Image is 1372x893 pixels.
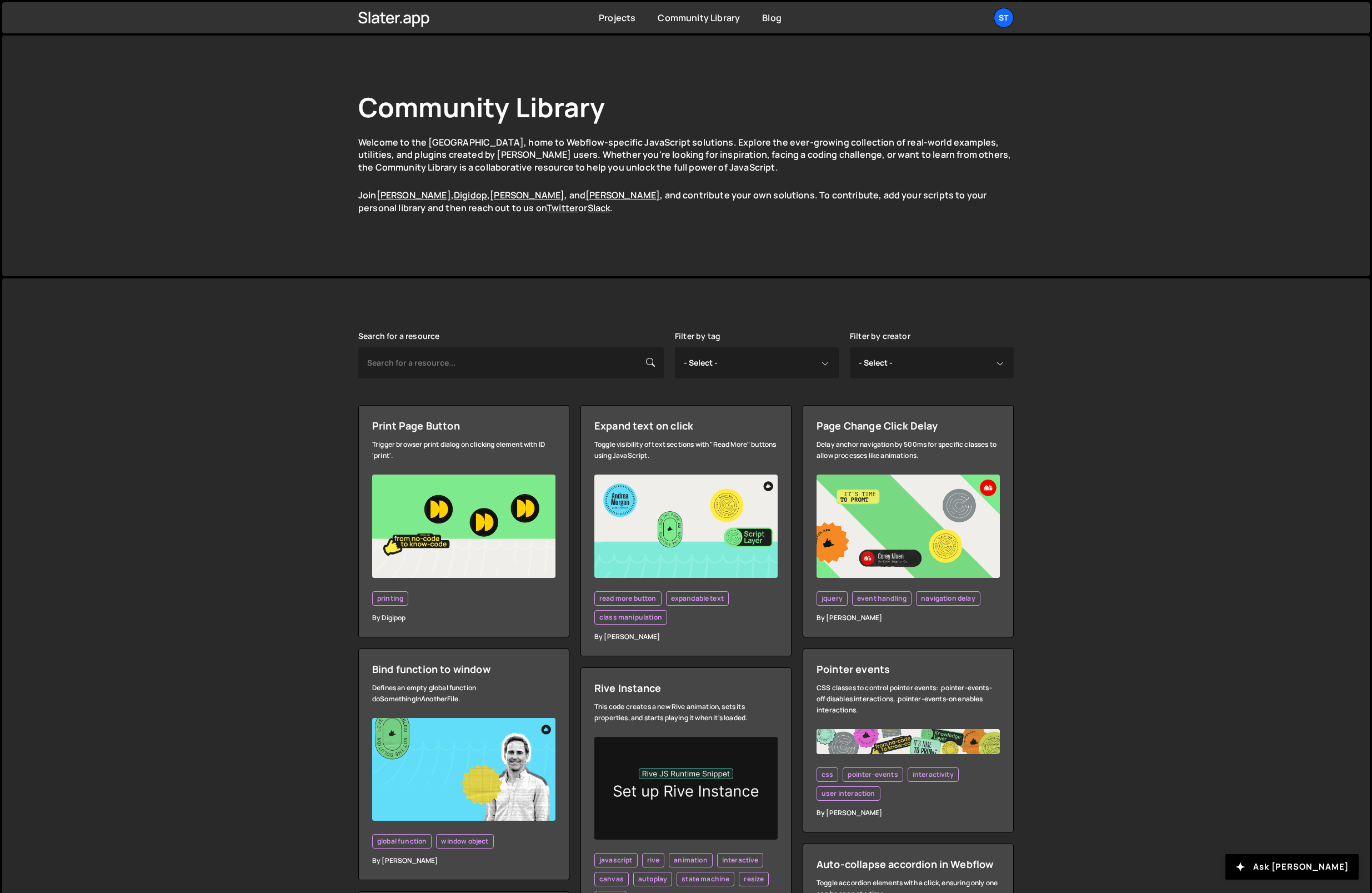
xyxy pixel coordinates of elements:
[358,405,569,637] a: Print Page Button Trigger browser print dialog on clicking element with ID 'print'. printing By D...
[682,875,729,884] span: state machine
[817,439,1000,461] div: Delay anchor navigation by 500ms for specific classes to allow processes like animations.
[454,189,487,201] a: Digidop
[585,189,660,201] a: [PERSON_NAME]
[594,681,778,695] div: Rive Instance
[817,419,1000,432] div: Page Change Click Delay
[372,419,555,432] div: Print Page Button
[822,789,875,798] span: user interaction
[594,439,778,461] div: Toggle visibility of text sections with "Read More" buttons using JavaScript.
[803,648,1014,832] a: Pointer events CSS classes to control pointer events: .pointer-events-off disables interactions, ...
[358,89,1014,125] h1: Community Library
[1225,854,1359,880] button: Ask [PERSON_NAME]
[588,202,610,214] a: Slack
[594,701,778,724] div: This code creates a new Rive animation, sets its properties, and starts playing it when it's loaded.
[658,12,740,24] a: Community Library
[817,682,1000,716] div: CSS classes to control pointer events: .pointer-events-off disables interactions, .pointer-events...
[441,837,488,846] span: window object
[822,770,833,779] span: css
[850,332,910,341] label: Filter by creator
[671,594,724,603] span: expandable text
[358,189,1014,214] p: Join , , , and , and contribute your own solutions. To contribute, add your scripts to your perso...
[848,770,898,779] span: pointer-events
[817,807,1000,819] div: By [PERSON_NAME]
[994,8,1014,28] a: St
[372,662,555,676] div: Bind function to window
[817,729,1000,754] img: Frame%20482.jpg
[490,189,564,201] a: [PERSON_NAME]
[372,612,555,623] div: By Digipop
[817,475,1000,578] img: YT%20-%20Thumb%20(6).png
[580,405,792,656] a: Expand text on click Toggle visibility of text sections with "Read More" buttons using JavaScript...
[599,594,657,603] span: read more button
[722,856,759,865] span: interactive
[358,347,664,378] input: Search for a resource...
[674,856,707,865] span: animation
[803,405,1014,637] a: Page Change Click Delay Delay anchor navigation by 500ms for specific classes to allow processes ...
[822,594,843,603] span: jquery
[647,856,660,865] span: rive
[638,875,667,884] span: autoplay
[599,856,633,865] span: javascript
[377,837,427,846] span: global function
[599,613,662,622] span: class manipulation
[377,189,451,201] a: [PERSON_NAME]
[675,332,720,341] label: Filter by tag
[372,718,555,821] img: YT%20-%20Thumb%20(2).png
[817,857,1000,871] div: Auto-collapse accordion in Webflow
[594,737,778,840] img: setupRive.png
[372,475,555,578] img: YT%20-%20Thumb%20(12).png
[817,612,1000,623] div: By [PERSON_NAME]
[921,594,975,603] span: navigation delay
[762,12,782,24] a: Blog
[817,662,1000,676] div: Pointer events
[594,419,778,432] div: Expand text on click
[372,682,555,705] div: Defines an empty global function doSomethingInAnotherFile.
[913,770,954,779] span: interactivity
[372,855,555,866] div: By [PERSON_NAME]
[594,475,778,578] img: YT%20-%20Thumb%20(18).png
[594,631,778,642] div: By [PERSON_NAME]
[599,875,624,884] span: canvas
[358,648,569,881] a: Bind function to window Defines an empty global function doSomethingInAnotherFile. global functio...
[857,594,907,603] span: event handling
[358,332,439,341] label: Search for a resource
[599,12,635,24] a: Projects
[358,136,1014,173] p: Welcome to the [GEOGRAPHIC_DATA], home to Webflow-specific JavaScript solutions. Explore the ever...
[744,875,764,884] span: resize
[372,439,555,461] div: Trigger browser print dialog on clicking element with ID 'print'.
[547,202,578,214] a: Twitter
[377,594,403,603] span: printing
